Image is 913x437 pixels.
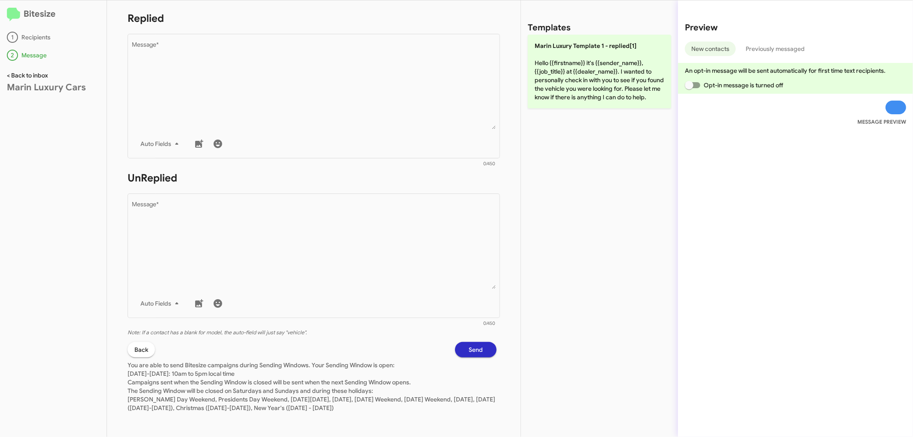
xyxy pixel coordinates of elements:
div: Recipients [7,32,100,43]
button: Previously messaged [739,42,811,56]
div: Marin Luxury Cars [7,83,100,92]
a: < Back to inbox [7,71,48,79]
span: New contacts [691,42,729,56]
mat-hint: 0/450 [484,161,496,166]
span: Auto Fields [141,296,182,311]
div: Message [7,50,100,61]
small: MESSAGE PREVIEW [857,118,906,126]
h2: Preview [685,21,906,35]
span: Previously messaged [746,42,805,56]
h2: Bitesize [7,7,100,21]
button: New contacts [685,42,736,56]
button: Send [455,342,497,357]
button: Auto Fields [134,136,189,152]
span: Auto Fields [141,136,182,152]
mat-hint: 0/450 [484,321,496,326]
h2: Templates [528,21,571,35]
span: Opt-in message is turned off [704,80,783,90]
h1: UnReplied [128,171,500,185]
i: Note: If a contact has a blank for model, the auto-field will just say "vehicle". [128,329,307,336]
div: 1 [7,32,18,43]
button: Back [128,342,155,357]
span: You are able to send Bitesize campaigns during Sending Windows. Your Sending Window is open: [DAT... [128,361,495,412]
img: logo-minimal.svg [7,8,20,21]
p: Hello {{firstname}} it's {{sender_name}}, {{job_title}} at {{dealer_name}}. I wanted to personall... [528,35,671,108]
div: 2 [7,50,18,61]
h1: Replied [128,12,500,25]
span: Back [134,342,148,357]
button: Auto Fields [134,296,189,311]
p: An opt-in message will be sent automatically for first time text recipients. [685,66,906,75]
span: Marin Luxury Template 1 - replied[1] [535,42,636,50]
span: Send [469,342,483,357]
